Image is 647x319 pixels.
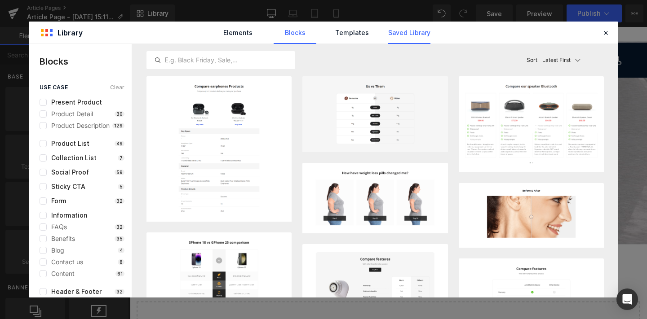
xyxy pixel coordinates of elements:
input: E.g. Black Friday, Sale,... [147,55,295,66]
p: 32 [115,198,124,204]
span: Content [47,270,75,277]
span: Sticky CTA [47,183,85,190]
a: Les services [222,31,268,40]
span: use case [40,84,68,91]
p: 32 [115,289,124,294]
button: Latest FirstSort:Latest First [523,44,604,76]
span: Benefits [47,235,75,242]
img: Shiftbikes [13,16,103,56]
p: 32 [115,224,124,230]
span: Product List [47,140,89,147]
a: Templates [331,22,373,44]
p: 4 [118,248,124,253]
p: 49 [115,141,124,146]
span: Blog [47,247,64,254]
p: 8 [118,259,124,265]
p: 7 [118,155,124,161]
div: 07 82 71 18 37 [415,35,470,44]
img: image [459,183,604,248]
span: Information [47,212,87,219]
a: Entreprise [279,27,346,44]
a: Revendeurs [164,31,208,40]
a: Essayer [351,27,410,44]
img: image [146,76,292,222]
div: Open Intercom Messenger [616,288,638,310]
span: FAQs [47,223,67,231]
p: 35 [115,236,124,241]
span: Present Product [47,99,102,106]
img: image [302,163,448,233]
a: Blocks [274,22,316,44]
span: Contact us [47,258,83,266]
span: Clear [110,84,124,91]
p: 30 [115,111,124,117]
img: image [459,76,604,172]
p: Latest First [542,56,571,64]
p: 59 [115,170,124,175]
a: Elements [217,22,259,44]
p: 129 [112,123,124,128]
span: Header & Footer [47,288,102,295]
span: Product Description [47,122,110,129]
p: Blocks [40,55,132,68]
span: Collection List [47,154,97,162]
img: image [302,76,448,152]
p: 61 [115,271,124,276]
a: Saved Library [388,22,430,44]
div: Contactez nous [412,26,475,35]
span: Form [47,197,66,205]
a: Les vélos [115,31,149,40]
p: 5 [118,184,124,189]
span: Social Proof [47,169,89,176]
span: Sort: [527,57,539,63]
span: Product Detail [47,110,93,118]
